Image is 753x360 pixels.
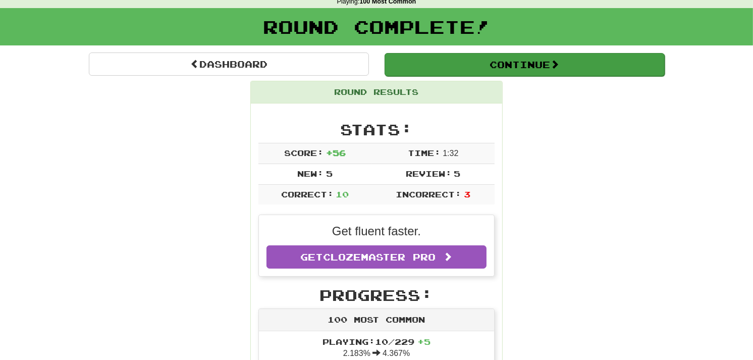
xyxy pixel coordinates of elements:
span: Score: [284,148,324,158]
span: Correct: [281,189,334,199]
span: + 56 [326,148,346,158]
h2: Progress: [258,287,495,303]
span: Incorrect: [396,189,461,199]
span: Time: [408,148,441,158]
p: Get fluent faster. [266,223,487,240]
span: Review: [406,169,452,178]
span: New: [297,169,324,178]
span: Clozemaster Pro [324,251,436,263]
span: 10 [336,189,349,199]
h1: Round Complete! [4,17,749,37]
span: Playing: 10 / 229 [322,337,431,346]
div: Round Results [251,81,502,104]
span: 5 [454,169,460,178]
h2: Stats: [258,121,495,138]
a: Dashboard [89,53,369,76]
a: GetClozemaster Pro [266,245,487,269]
span: + 5 [417,337,431,346]
span: 5 [326,169,333,178]
button: Continue [385,53,665,76]
span: 3 [464,189,470,199]
div: 100 Most Common [259,309,494,331]
span: 1 : 32 [443,149,458,158]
